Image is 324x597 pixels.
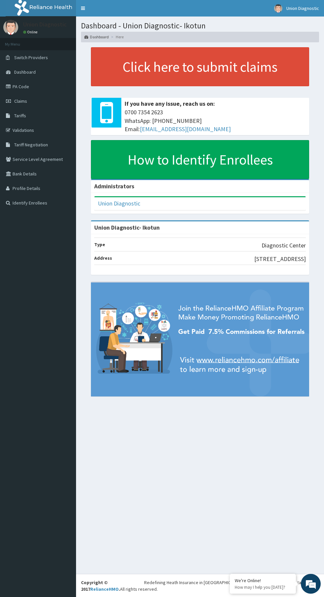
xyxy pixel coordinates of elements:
p: How may I help you today? [235,584,291,590]
b: If you have any issue, reach us on: [125,100,215,107]
div: Chat with us now [34,37,111,46]
span: Switch Providers [14,55,48,60]
textarea: Type your message and hit 'Enter' [3,180,126,204]
div: Redefining Heath Insurance in [GEOGRAPHIC_DATA] using Telemedicine and Data Science! [144,579,319,586]
a: How to Identify Enrollees [91,140,309,179]
strong: Union Diagnostic- Ikotun [94,224,160,231]
span: We're online! [38,83,91,150]
img: User Image [3,20,18,35]
span: Claims [14,98,27,104]
a: Dashboard [84,34,109,40]
img: provider-team-banner.png [91,282,309,396]
img: d_794563401_company_1708531726252_794563401 [12,33,27,50]
a: Union Diagnostic [98,200,140,207]
b: Administrators [94,182,134,190]
p: Union Diagnostic [23,21,67,27]
a: RelianceHMO [90,586,119,592]
div: Minimize live chat window [108,3,124,19]
div: We're Online! [235,578,291,583]
li: Here [109,34,124,40]
strong: Copyright © 2017 . [81,579,120,592]
span: Union Diagnostic [286,5,319,11]
b: Type [94,242,105,247]
p: [STREET_ADDRESS] [254,255,306,263]
img: User Image [274,4,282,13]
span: Tariff Negotiation [14,142,48,148]
b: Address [94,255,112,261]
span: Tariffs [14,113,26,119]
p: Diagnostic Center [262,241,306,250]
a: Click here to submit claims [91,47,309,86]
a: [EMAIL_ADDRESS][DOMAIN_NAME] [140,125,231,133]
span: Dashboard [14,69,36,75]
a: Online [23,30,39,34]
span: 0700 7354 2623 WhatsApp: [PHONE_NUMBER] Email: [125,108,306,133]
h1: Dashboard - Union Diagnostic- Ikotun [81,21,319,30]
